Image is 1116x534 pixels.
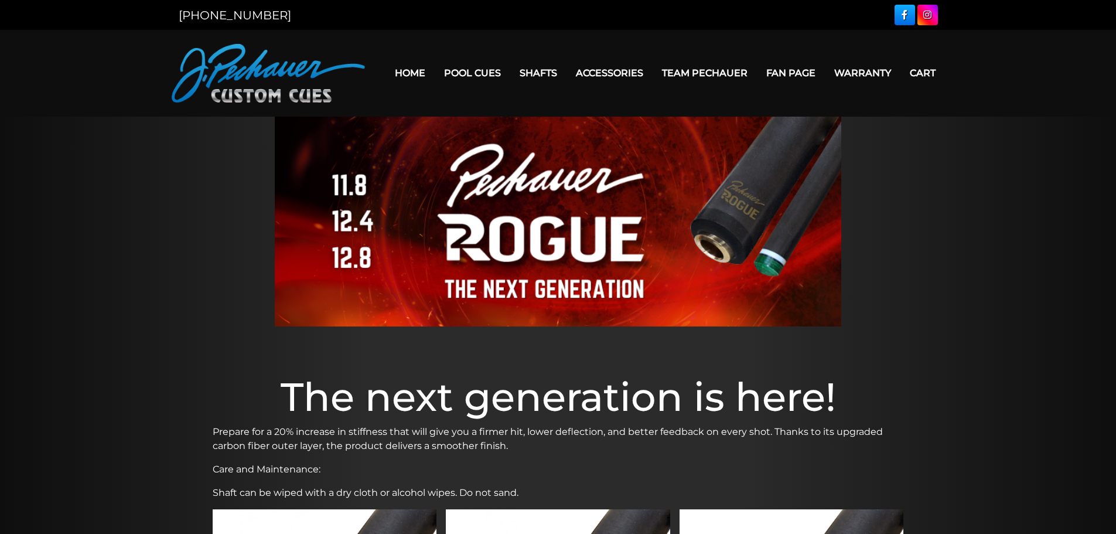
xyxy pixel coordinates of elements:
a: Cart [900,58,945,88]
h1: The next generation is here! [213,373,904,420]
a: Pool Cues [435,58,510,88]
a: Home [385,58,435,88]
a: Team Pechauer [653,58,757,88]
p: Shaft can be wiped with a dry cloth or alcohol wipes. Do not sand. [213,486,904,500]
a: [PHONE_NUMBER] [179,8,291,22]
p: Prepare for a 20% increase in stiffness that will give you a firmer hit, lower deflection, and be... [213,425,904,453]
p: Care and Maintenance: [213,462,904,477]
a: Warranty [825,58,900,88]
a: Accessories [566,58,653,88]
a: Shafts [510,58,566,88]
a: Fan Page [757,58,825,88]
img: Pechauer Custom Cues [172,44,365,103]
